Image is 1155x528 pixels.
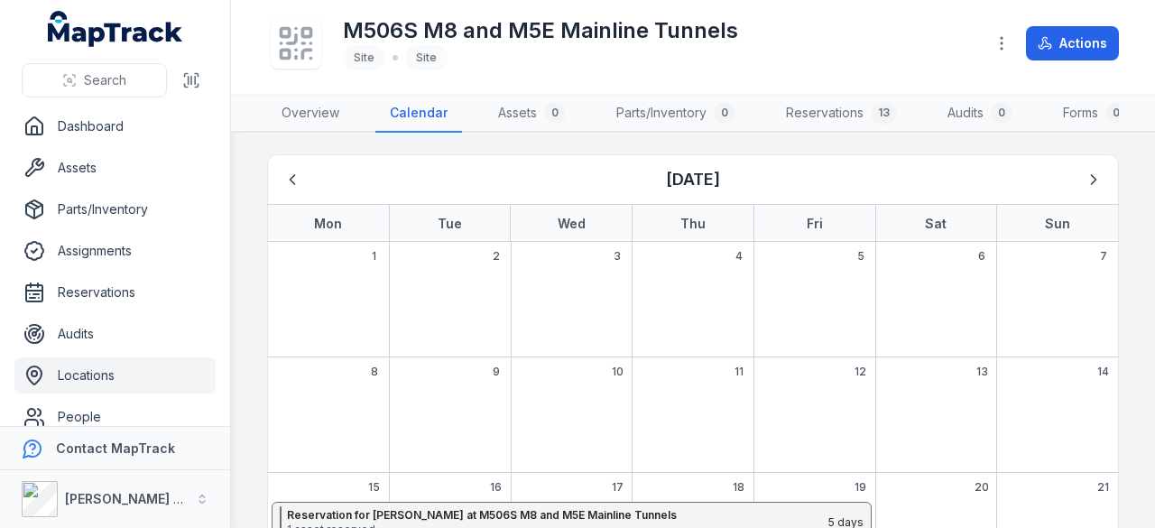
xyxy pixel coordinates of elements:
div: 0 [991,102,1012,124]
span: 11 [735,365,744,379]
a: Forms0 [1049,95,1141,133]
span: 18 [733,480,744,495]
a: Audits0 [933,95,1027,133]
button: Next [1076,162,1111,197]
a: Overview [267,95,354,133]
span: 2 [493,249,500,264]
button: Search [22,63,167,97]
button: Previous [275,162,310,197]
button: Actions [1026,26,1119,60]
span: 4 [735,249,743,264]
strong: Tue [438,216,462,231]
span: 8 [371,365,378,379]
a: Assets0 [484,95,580,133]
div: 0 [1105,102,1127,124]
span: 7 [1100,249,1107,264]
div: 0 [714,102,735,124]
strong: Fri [807,216,823,231]
span: 16 [490,480,502,495]
strong: Contact MapTrack [56,440,175,456]
span: 10 [612,365,624,379]
span: 6 [978,249,985,264]
span: 21 [1097,480,1109,495]
a: Reservations [14,274,216,310]
div: 0 [544,102,566,124]
h1: M506S M8 and M5E Mainline Tunnels [343,16,738,45]
a: Reservations13 [772,95,911,133]
span: Site [354,51,374,64]
span: 12 [855,365,866,379]
strong: Sun [1045,216,1070,231]
strong: Thu [680,216,706,231]
a: People [14,399,216,435]
a: Dashboard [14,108,216,144]
a: Assets [14,150,216,186]
span: 5 [857,249,864,264]
strong: Mon [314,216,342,231]
span: 17 [612,480,624,495]
div: 13 [871,102,897,124]
span: 20 [975,480,989,495]
a: Assignments [14,233,216,269]
strong: Wed [558,216,586,231]
span: 14 [1097,365,1109,379]
a: Parts/Inventory [14,191,216,227]
strong: Sat [925,216,947,231]
span: 9 [493,365,500,379]
span: Search [84,71,126,89]
a: Parts/Inventory0 [602,95,750,133]
a: MapTrack [48,11,183,47]
strong: Reservation for [PERSON_NAME] at M506S M8 and M5E Mainline Tunnels [287,508,827,523]
span: 1 [372,249,376,264]
a: Locations [14,357,216,394]
span: 15 [368,480,380,495]
span: 13 [976,365,988,379]
a: Audits [14,316,216,352]
h3: [DATE] [666,167,720,192]
a: Calendar [375,95,462,133]
span: 3 [614,249,621,264]
strong: [PERSON_NAME] Group [65,491,213,506]
span: 19 [855,480,866,495]
div: Site [405,45,448,70]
